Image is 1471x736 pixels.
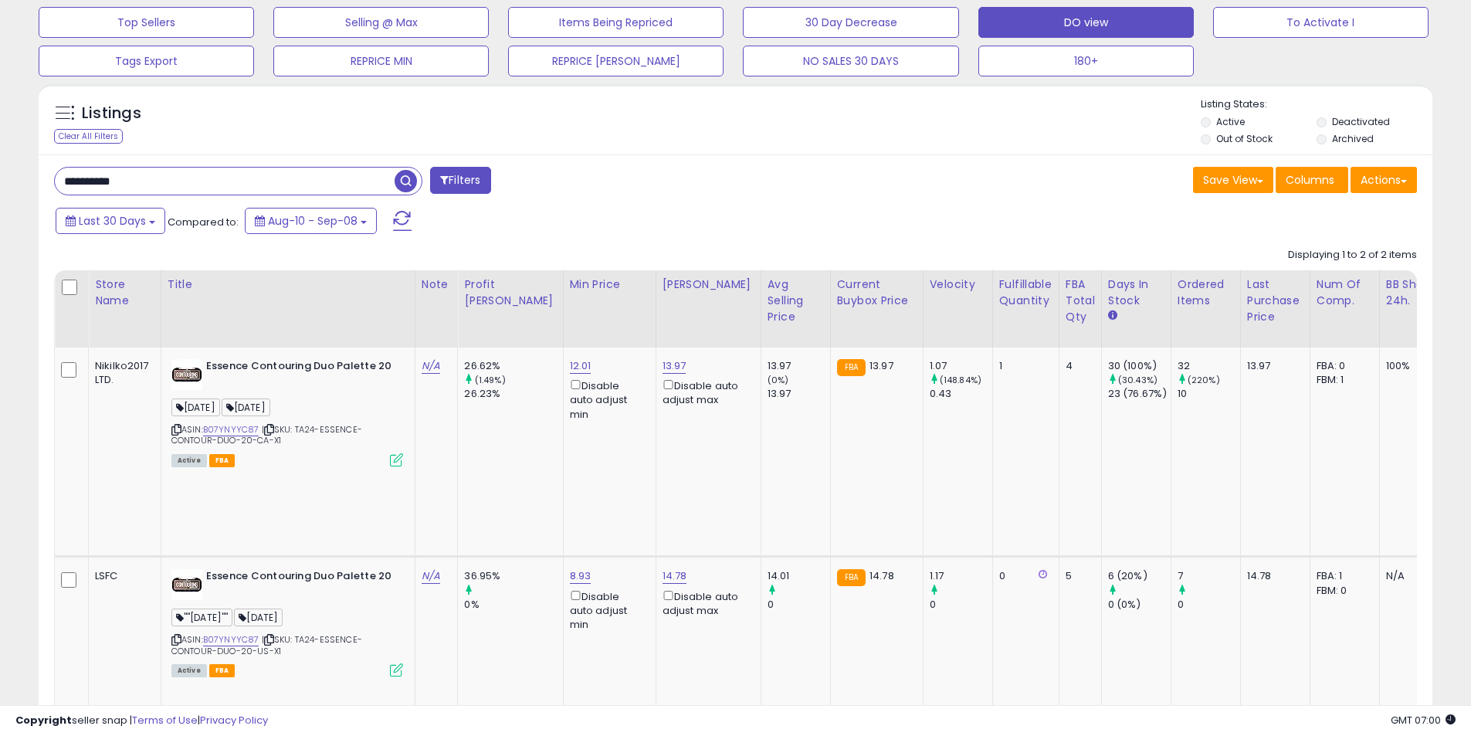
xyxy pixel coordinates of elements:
span: 2025-10-9 07:00 GMT [1391,713,1456,728]
label: Out of Stock [1216,132,1273,145]
div: 13.97 [768,387,830,401]
div: Profit [PERSON_NAME] [464,276,556,309]
button: REPRICE [PERSON_NAME] [508,46,724,76]
span: 13.97 [869,358,893,373]
div: 1 [999,359,1047,373]
div: ASIN: [171,569,403,675]
span: 14.78 [869,568,894,583]
strong: Copyright [15,713,72,728]
b: Essence Contouring Duo Palette 20 [206,359,394,378]
div: 0 [999,569,1047,583]
div: 100% [1386,359,1437,373]
button: NO SALES 30 DAYS [743,46,958,76]
div: Ordered Items [1178,276,1234,309]
div: 13.97 [1247,359,1298,373]
button: DO view [978,7,1194,38]
span: [DATE] [222,399,270,416]
div: 4 [1066,359,1090,373]
div: 7 [1178,569,1240,583]
div: Title [168,276,408,293]
button: Top Sellers [39,7,254,38]
h5: Listings [82,103,141,124]
div: Nikilko2017 LTD. [95,359,149,387]
div: 0 (0%) [1108,598,1171,612]
div: FBM: 1 [1317,373,1368,387]
div: 32 [1178,359,1240,373]
img: 41oK-f65O4L._SL40_.jpg [171,569,202,600]
span: Last 30 Days [79,213,146,229]
button: 180+ [978,46,1194,76]
div: Avg Selling Price [768,276,824,325]
span: All listings currently available for purchase on Amazon [171,454,207,467]
div: 30 (100%) [1108,359,1171,373]
button: REPRICE MIN [273,46,489,76]
div: 13.97 [768,359,830,373]
img: 41oK-f65O4L._SL40_.jpg [171,359,202,390]
button: Columns [1276,167,1348,193]
button: 30 Day Decrease [743,7,958,38]
div: [PERSON_NAME] [663,276,754,293]
small: (1.49%) [475,374,506,386]
small: (0%) [768,374,789,386]
button: Last 30 Days [56,208,165,234]
a: 14.78 [663,568,687,584]
small: Days In Stock. [1108,309,1117,323]
div: Disable auto adjust min [570,588,644,633]
span: Columns [1286,172,1334,188]
button: Selling @ Max [273,7,489,38]
div: Num of Comp. [1317,276,1373,309]
a: N/A [422,568,440,584]
div: Current Buybox Price [837,276,917,309]
div: 36.95% [464,569,562,583]
label: Active [1216,115,1245,128]
button: Actions [1351,167,1417,193]
div: 5 [1066,569,1090,583]
div: 1.07 [930,359,992,373]
button: Tags Export [39,46,254,76]
div: Store Name [95,276,154,309]
div: Last Purchase Price [1247,276,1303,325]
div: FBM: 0 [1317,584,1368,598]
a: 12.01 [570,358,591,374]
small: (148.84%) [940,374,981,386]
div: Velocity [930,276,986,293]
div: 0% [464,598,562,612]
a: B07YNYYC87 [203,633,259,646]
div: 0 [930,598,992,612]
span: [DATE] [171,399,220,416]
div: Disable auto adjust max [663,377,749,407]
div: ASIN: [171,359,403,465]
div: Note [422,276,452,293]
a: 13.97 [663,358,686,374]
div: Min Price [570,276,649,293]
div: 14.78 [1247,569,1298,583]
div: 0 [768,598,830,612]
small: FBA [837,359,866,376]
span: | SKU: TA24-ESSENCE-CONTOUR-DUO-20-CA-X1 [171,423,362,446]
button: Aug-10 - Sep-08 [245,208,377,234]
small: (220%) [1188,374,1220,386]
span: FBA [209,454,236,467]
div: Days In Stock [1108,276,1164,309]
span: [DATE] [234,609,283,626]
a: Terms of Use [132,713,198,728]
div: N/A [1386,569,1437,583]
button: Items Being Repriced [508,7,724,38]
span: Compared to: [168,215,239,229]
small: (30.43%) [1118,374,1157,386]
button: Save View [1193,167,1273,193]
div: Clear All Filters [54,129,123,144]
div: 6 (20%) [1108,569,1171,583]
div: 1.17 [930,569,992,583]
div: LSFC [95,569,149,583]
div: 26.62% [464,359,562,373]
p: Listing States: [1201,97,1432,112]
button: To Activate I [1213,7,1429,38]
button: Filters [430,167,490,194]
div: 10 [1178,387,1240,401]
b: Essence Contouring Duo Palette 20 [206,569,394,588]
span: | SKU: TA24-ESSENCE-CONTOUR-DUO-20-US-X1 [171,633,362,656]
small: FBA [837,569,866,586]
a: 8.93 [570,568,591,584]
div: FBA Total Qty [1066,276,1095,325]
